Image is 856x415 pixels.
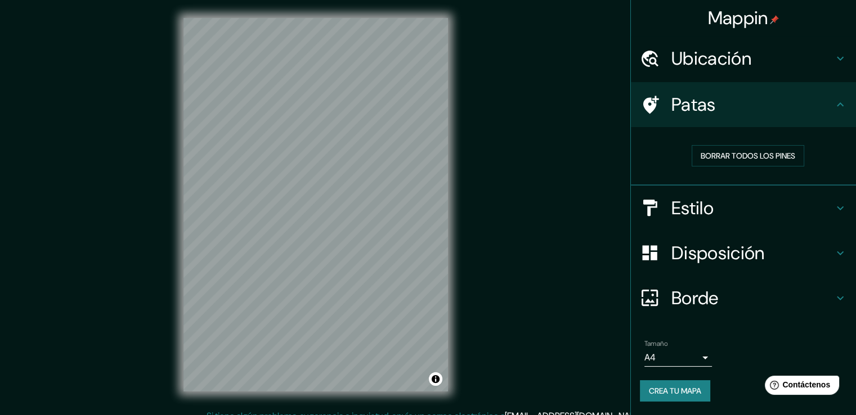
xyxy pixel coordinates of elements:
button: Crea tu mapa [640,380,710,402]
div: Patas [631,82,856,127]
div: Estilo [631,186,856,231]
font: Borrar todos los pines [701,151,795,161]
div: Borde [631,276,856,321]
font: Borde [671,286,719,310]
font: Disposición [671,241,764,265]
font: Ubicación [671,47,751,70]
button: Borrar todos los pines [692,145,804,166]
button: Activar o desactivar atribución [429,372,442,386]
div: Ubicación [631,36,856,81]
font: Estilo [671,196,714,220]
img: pin-icon.png [770,15,779,24]
font: Mappin [708,6,768,30]
iframe: Lanzador de widgets de ayuda [756,371,844,403]
font: A4 [644,351,656,363]
font: Tamaño [644,339,667,348]
div: A4 [644,349,712,367]
font: Patas [671,93,716,116]
font: Crea tu mapa [649,386,701,396]
canvas: Mapa [183,18,448,391]
div: Disposición [631,231,856,276]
